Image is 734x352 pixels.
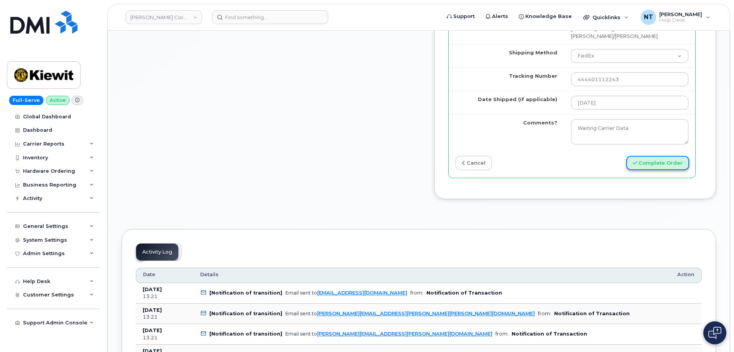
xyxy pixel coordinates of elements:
span: from: [410,290,423,296]
img: Open chat [708,327,721,339]
a: Kiewit Corporation [125,10,202,24]
b: [Notification of transition] [209,290,282,296]
textarea: Waiting Carrier Data [571,119,688,144]
div: Quicklinks [578,10,634,25]
div: Nicholas Taylor [635,10,716,25]
a: Support [441,9,480,24]
div: 13:21 [143,334,186,341]
span: from: [495,331,509,337]
span: Date [143,271,155,278]
span: from: [538,311,551,316]
label: Date Shipped (if applicable) [478,96,557,103]
b: [Notification of transition] [209,311,282,316]
div: Email sent to [285,331,492,337]
span: Support [453,13,475,20]
th: Action [670,268,702,283]
b: Notification of Transaction [426,290,502,296]
span: Alerts [492,13,508,20]
a: [PERSON_NAME][EMAIL_ADDRESS][PERSON_NAME][PERSON_NAME][DOMAIN_NAME] [317,311,535,316]
span: Details [200,271,219,278]
a: [PERSON_NAME][EMAIL_ADDRESS][PERSON_NAME][DOMAIN_NAME] [317,331,492,337]
a: cancel [456,156,492,170]
button: Complete Order [626,156,689,170]
b: [Notification of transition] [209,331,282,337]
a: Knowledge Base [513,9,577,24]
b: Notification of Transaction [554,311,630,316]
input: Find something... [212,10,328,24]
b: [DATE] [143,307,162,313]
span: [PERSON_NAME] [659,11,702,17]
span: Knowledge Base [525,13,572,20]
span: Quicklinks [592,14,620,20]
span: Help Desk [659,17,702,23]
div: 13:21 [143,293,186,300]
b: Notification of Transaction [512,331,587,337]
label: Comments? [523,119,557,126]
a: [EMAIL_ADDRESS][DOMAIN_NAME] [317,290,407,296]
a: Alerts [480,9,513,24]
b: [DATE] [143,327,162,333]
div: Email sent to [285,290,407,296]
label: Shipping Method [509,49,557,56]
span: NT [644,13,653,22]
label: Tracking Number [509,72,557,80]
b: [DATE] [143,287,162,292]
div: 13:21 [143,314,186,321]
div: Email sent to [285,311,535,316]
